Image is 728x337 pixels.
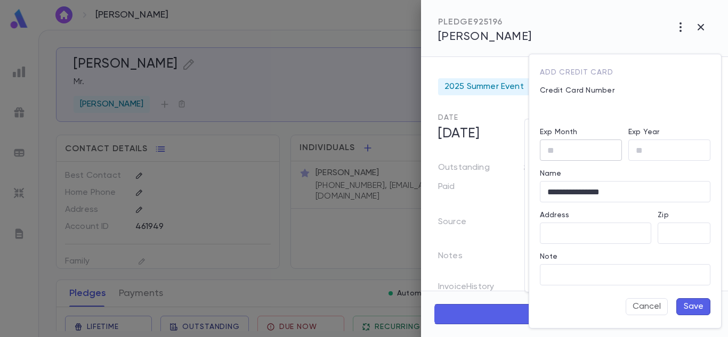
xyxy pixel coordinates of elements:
[540,69,613,76] span: Add Credit Card
[540,169,562,178] label: Name
[658,211,668,219] label: Zip
[540,252,558,261] label: Note
[626,298,668,315] button: Cancel
[540,98,710,119] iframe: card
[540,86,710,95] p: Credit Card Number
[540,128,577,136] label: Exp Month
[540,211,569,219] label: Address
[628,128,659,136] label: Exp Year
[676,298,710,315] button: Save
